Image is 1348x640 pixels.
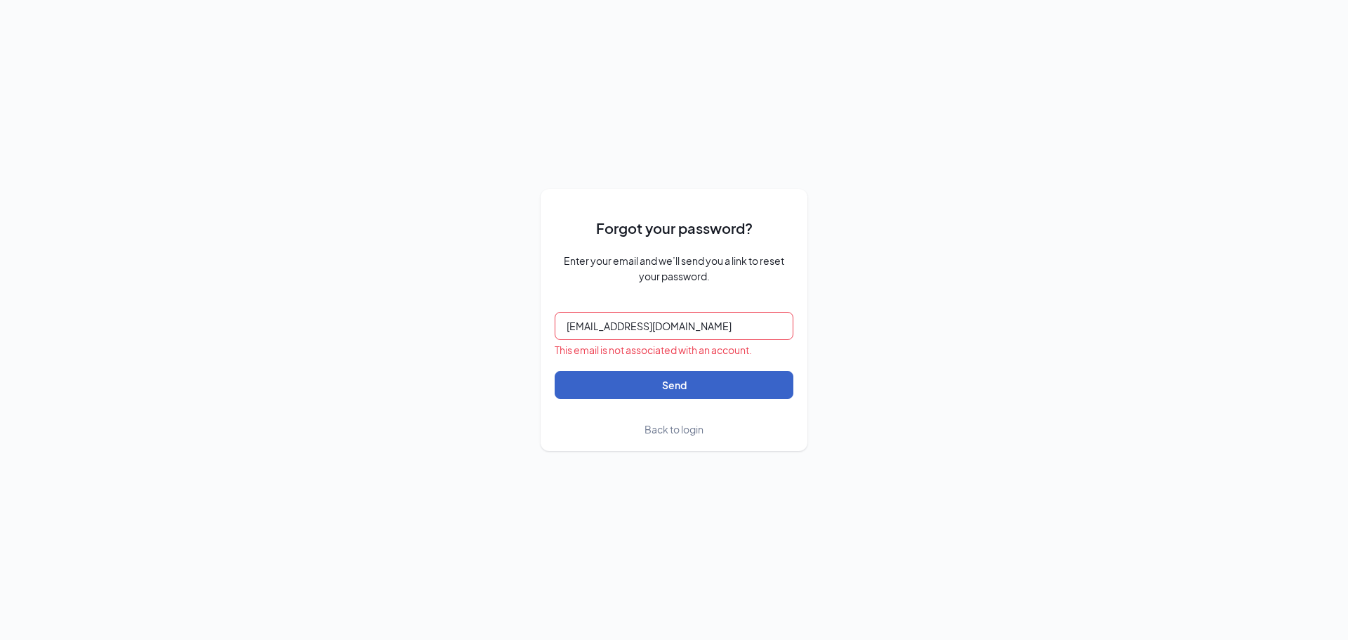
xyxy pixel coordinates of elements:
[555,343,793,357] div: This email is not associated with an account.
[596,217,753,239] span: Forgot your password?
[555,253,793,284] span: Enter your email and we’ll send you a link to reset your password.
[645,423,703,436] span: Back to login
[645,422,703,437] a: Back to login
[555,312,793,340] input: Email
[555,371,793,399] button: Send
